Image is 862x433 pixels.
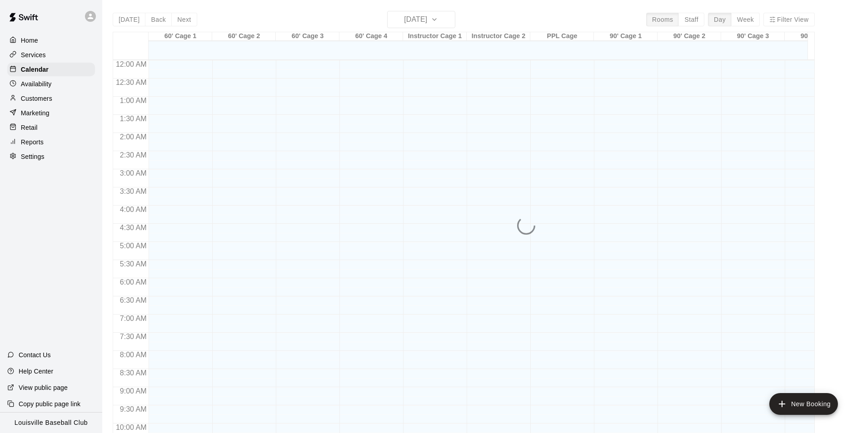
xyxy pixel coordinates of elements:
[7,63,95,76] a: Calendar
[118,133,149,141] span: 2:00 AM
[118,333,149,340] span: 7:30 AM
[114,60,149,68] span: 12:00 AM
[7,135,95,149] a: Reports
[19,350,51,359] p: Contact Us
[7,34,95,47] a: Home
[118,351,149,359] span: 8:00 AM
[118,187,149,195] span: 3:30 AM
[19,367,53,376] p: Help Center
[467,32,530,41] div: Instructor Cage 2
[594,32,658,41] div: 90' Cage 1
[721,32,785,41] div: 90' Cage 3
[21,79,52,89] p: Availability
[118,206,149,213] span: 4:00 AM
[118,405,149,413] span: 9:30 AM
[19,399,80,408] p: Copy public page link
[21,50,46,59] p: Services
[785,32,848,41] div: 90’ Cage 4
[7,106,95,120] a: Marketing
[7,77,95,91] a: Availability
[21,36,38,45] p: Home
[118,369,149,377] span: 8:30 AM
[212,32,276,41] div: 60' Cage 2
[118,151,149,159] span: 2:30 AM
[15,418,88,428] p: Louisville Baseball Club
[21,108,50,118] p: Marketing
[21,65,49,74] p: Calendar
[530,32,594,41] div: PPL Cage
[149,32,212,41] div: 60' Cage 1
[19,383,68,392] p: View public page
[118,169,149,177] span: 3:00 AM
[7,121,95,134] a: Retail
[769,393,838,415] button: add
[118,278,149,286] span: 6:00 AM
[118,97,149,104] span: 1:00 AM
[118,224,149,231] span: 4:30 AM
[118,387,149,395] span: 9:00 AM
[118,260,149,268] span: 5:30 AM
[7,48,95,62] a: Services
[114,423,149,431] span: 10:00 AM
[118,115,149,123] span: 1:30 AM
[7,150,95,163] a: Settings
[21,138,44,147] p: Reports
[658,32,721,41] div: 90' Cage 2
[118,315,149,322] span: 7:00 AM
[118,242,149,250] span: 5:00 AM
[339,32,403,41] div: 60' Cage 4
[114,79,149,86] span: 12:30 AM
[21,152,45,161] p: Settings
[118,296,149,304] span: 6:30 AM
[276,32,339,41] div: 60' Cage 3
[21,94,52,103] p: Customers
[403,32,467,41] div: Instructor Cage 1
[21,123,38,132] p: Retail
[7,92,95,105] a: Customers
